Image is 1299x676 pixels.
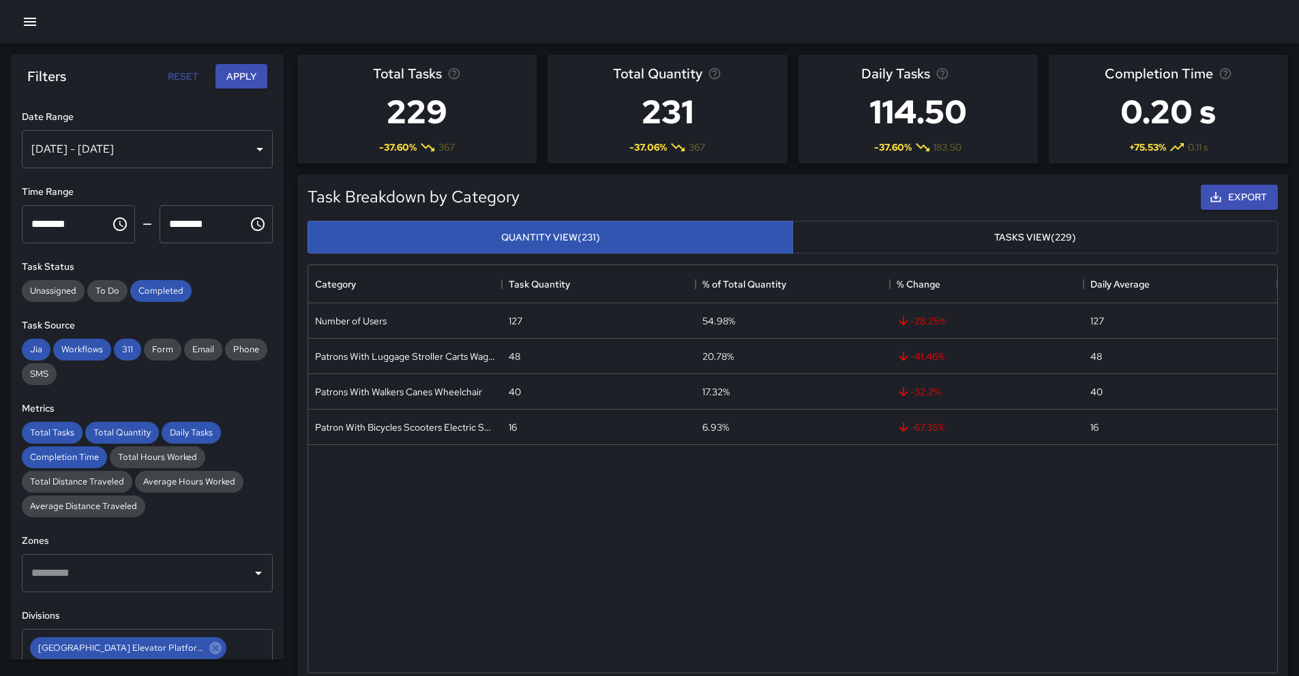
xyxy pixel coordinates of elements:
[702,385,730,399] div: 17.32%
[22,471,132,493] div: Total Distance Traveled
[22,609,273,624] h6: Divisions
[30,640,212,656] span: [GEOGRAPHIC_DATA] Elevator Platform
[509,350,520,363] div: 48
[135,476,243,487] span: Average Hours Worked
[22,427,83,438] span: Total Tasks
[130,280,192,302] div: Completed
[890,265,1084,303] div: % Change
[22,343,50,355] span: Jia
[87,280,128,302] div: To Do
[315,420,495,434] div: Patron With Bicycles Scooters Electric Scooters
[792,221,1278,254] button: Tasks View(229)
[22,422,83,444] div: Total Tasks
[897,350,944,363] span: -41.46 %
[1188,140,1208,154] span: 0.11 s
[373,63,442,84] span: Total Tasks
[225,339,267,360] div: Phone
[702,265,786,303] div: % of Total Quantity
[85,427,159,438] span: Total Quantity
[53,339,111,360] div: Workflows
[22,260,273,275] h6: Task Status
[308,221,793,254] button: Quantity View(231)
[144,343,181,355] span: Form
[897,265,940,303] div: % Change
[22,130,273,168] div: [DATE] - [DATE]
[22,495,145,517] div: Average Distance Traveled
[308,186,1195,208] h5: Task Breakdown by Category
[1129,140,1166,154] span: + 75.53 %
[702,420,729,434] div: 6.93%
[897,314,946,328] span: -28.25 %
[144,339,181,360] div: Form
[702,314,735,328] div: 54.98%
[308,265,502,303] div: Category
[22,285,85,296] span: Unassigned
[1105,63,1213,84] span: Completion Time
[161,64,205,89] button: Reset
[1090,314,1104,328] div: 127
[130,285,192,296] span: Completed
[22,185,273,200] h6: Time Range
[1219,67,1232,80] svg: Average time taken to complete tasks in the selected period, compared to the previous period.
[22,318,273,333] h6: Task Source
[184,343,222,355] span: Email
[225,343,267,355] span: Phone
[114,343,141,355] span: 311
[897,420,944,434] span: -67.35 %
[22,500,145,512] span: Average Distance Traveled
[27,65,66,87] h6: Filters
[249,564,268,583] button: Open
[53,343,111,355] span: Workflows
[1105,84,1232,139] h3: 0.20 s
[613,63,702,84] span: Total Quantity
[110,446,205,468] div: Total Hours Worked
[934,140,961,154] span: 183.50
[85,422,159,444] div: Total Quantity
[110,451,205,463] span: Total Hours Worked
[1090,265,1150,303] div: Daily Average
[22,476,132,487] span: Total Distance Traveled
[874,140,912,154] span: -37.60 %
[162,427,221,438] span: Daily Tasks
[22,401,273,416] h6: Metrics
[315,350,495,363] div: Patrons With Luggage Stroller Carts Wagons
[162,422,221,444] div: Daily Tasks
[106,211,134,238] button: Choose time, selected time is 12:00 AM
[708,67,721,80] svg: Total task quantity in the selected period, compared to the previous period.
[629,140,667,154] span: -37.06 %
[509,385,521,399] div: 40
[22,363,57,385] div: SMS
[613,84,721,139] h3: 231
[22,110,273,125] h6: Date Range
[1084,265,1277,303] div: Daily Average
[30,637,226,659] div: [GEOGRAPHIC_DATA] Elevator Platform
[22,451,107,463] span: Completion Time
[1090,420,1099,434] div: 16
[244,211,271,238] button: Choose time, selected time is 11:59 PM
[447,67,461,80] svg: Total number of tasks in the selected period, compared to the previous period.
[373,84,461,139] h3: 229
[897,385,940,399] span: -32.2 %
[315,385,482,399] div: Patrons With Walkers Canes Wheelchair
[22,339,50,360] div: Jia
[22,446,107,468] div: Completion Time
[509,314,522,328] div: 127
[936,67,949,80] svg: Average number of tasks per day in the selected period, compared to the previous period.
[22,534,273,549] h6: Zones
[135,471,243,493] div: Average Hours Worked
[1090,350,1102,363] div: 48
[215,64,267,89] button: Apply
[702,350,734,363] div: 20.78%
[689,140,705,154] span: 367
[249,651,268,671] button: Open
[509,265,570,303] div: Task Quantity
[22,368,57,380] span: SMS
[1201,185,1278,210] button: Export
[861,84,975,139] h3: 114.50
[502,265,696,303] div: Task Quantity
[315,265,356,303] div: Category
[114,339,141,360] div: 311
[87,285,128,296] span: To Do
[315,314,387,328] div: Number of Users
[1090,385,1103,399] div: 40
